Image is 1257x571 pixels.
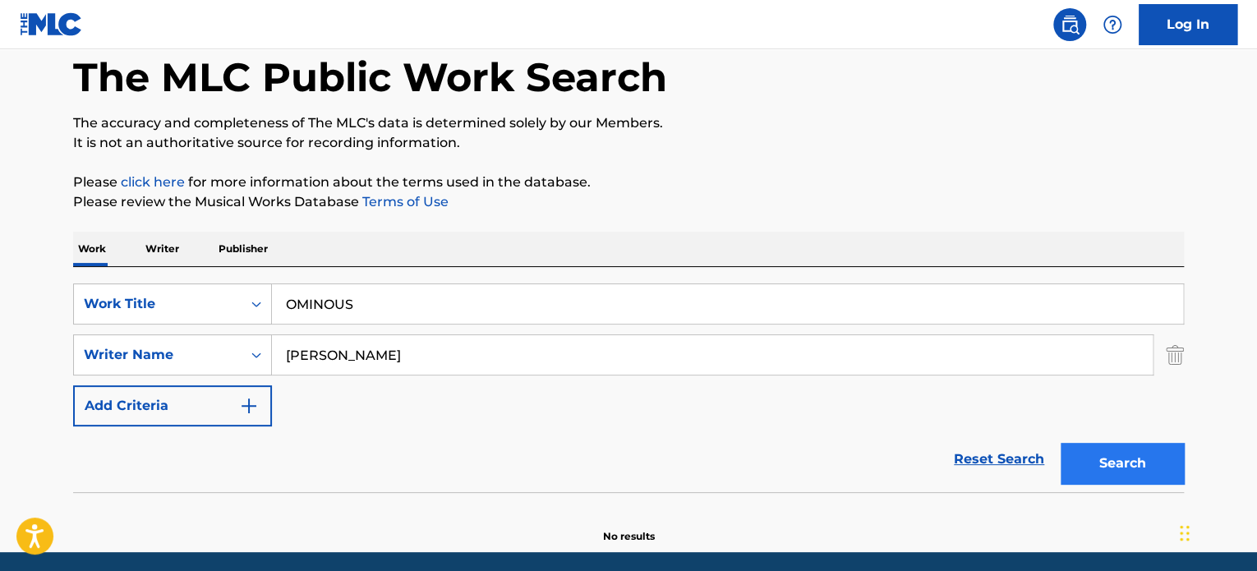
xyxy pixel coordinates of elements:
[214,232,273,266] p: Publisher
[73,232,111,266] p: Work
[603,509,655,544] p: No results
[1096,8,1129,41] div: Help
[73,113,1184,133] p: The accuracy and completeness of The MLC's data is determined solely by our Members.
[140,232,184,266] p: Writer
[121,174,185,190] a: click here
[1175,492,1257,571] iframe: Chat Widget
[1103,15,1122,35] img: help
[73,53,667,102] h1: The MLC Public Work Search
[73,283,1184,492] form: Search Form
[73,133,1184,153] p: It is not an authoritative source for recording information.
[73,173,1184,192] p: Please for more information about the terms used in the database.
[239,396,259,416] img: 9d2ae6d4665cec9f34b9.svg
[1180,509,1190,558] div: Drag
[73,192,1184,212] p: Please review the Musical Works Database
[84,294,232,314] div: Work Title
[73,385,272,426] button: Add Criteria
[1139,4,1237,45] a: Log In
[20,12,83,36] img: MLC Logo
[946,441,1052,477] a: Reset Search
[1053,8,1086,41] a: Public Search
[359,194,449,210] a: Terms of Use
[84,345,232,365] div: Writer Name
[1166,334,1184,375] img: Delete Criterion
[1061,443,1184,484] button: Search
[1060,15,1080,35] img: search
